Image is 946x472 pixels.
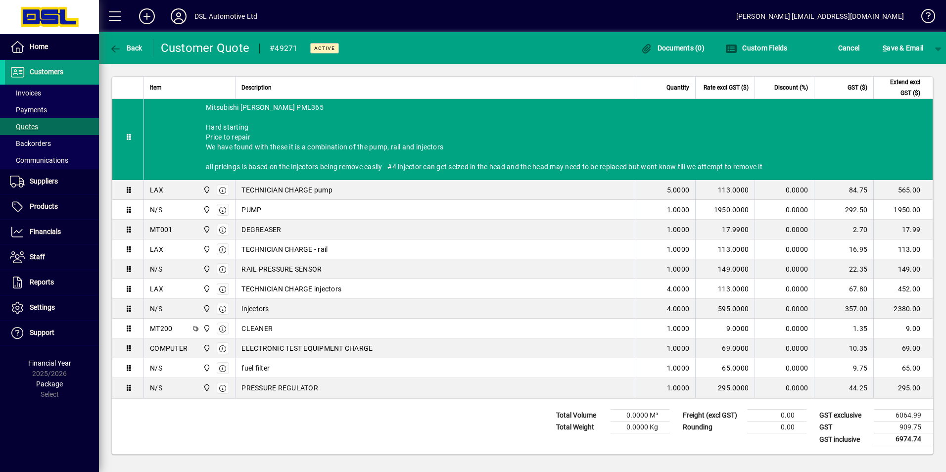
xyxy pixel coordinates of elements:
span: Central [200,264,212,275]
td: 1.35 [814,319,873,338]
span: Home [30,43,48,50]
td: 113.00 [873,239,933,259]
span: S [883,44,887,52]
td: GST inclusive [814,433,874,446]
button: Documents (0) [638,39,707,57]
span: Central [200,323,212,334]
span: Products [30,202,58,210]
div: LAX [150,185,163,195]
a: Financials [5,220,99,244]
div: MT001 [150,225,172,235]
td: 565.00 [873,180,933,200]
td: 0.0000 Kg [611,422,670,433]
span: PUMP [241,205,261,215]
span: Rate excl GST ($) [704,82,749,93]
a: Quotes [5,118,99,135]
button: Add [131,7,163,25]
span: DEGREASER [241,225,281,235]
span: Payments [10,106,47,114]
span: Central [200,185,212,195]
a: Support [5,321,99,345]
span: 1.0000 [667,244,690,254]
div: COMPUTER [150,343,188,353]
td: 909.75 [874,422,933,433]
td: 0.0000 [755,259,814,279]
span: 5.0000 [667,185,690,195]
td: 0.0000 [755,378,814,398]
span: fuel filter [241,363,270,373]
td: 0.00 [747,422,806,433]
td: 84.75 [814,180,873,200]
span: 1.0000 [667,343,690,353]
div: 149.0000 [702,264,749,274]
a: Suppliers [5,169,99,194]
span: Reports [30,278,54,286]
button: Profile [163,7,194,25]
span: TECHNICIAN CHARGE - rail [241,244,328,254]
td: 2.70 [814,220,873,239]
div: Mitsubishi [PERSON_NAME] PML365 Hard starting Price to repair We have found with these it is a co... [144,94,933,180]
span: Central [200,283,212,294]
span: Package [36,380,63,388]
span: Central [200,244,212,255]
span: Extend excl GST ($) [880,77,920,98]
button: Custom Fields [723,39,790,57]
div: 65.0000 [702,363,749,373]
span: Central [200,343,212,354]
td: 44.25 [814,378,873,398]
td: 1950.00 [873,200,933,220]
div: N/S [150,383,162,393]
div: 113.0000 [702,185,749,195]
td: 0.0000 [755,319,814,338]
td: 2380.00 [873,299,933,319]
td: 0.0000 [755,279,814,299]
a: Payments [5,101,99,118]
div: 113.0000 [702,244,749,254]
td: 0.00 [747,410,806,422]
td: 9.75 [814,358,873,378]
span: Suppliers [30,177,58,185]
td: 357.00 [814,299,873,319]
td: 65.00 [873,358,933,378]
span: 4.0000 [667,284,690,294]
span: Item [150,82,162,93]
span: Settings [30,303,55,311]
td: 0.0000 [755,220,814,239]
td: 9.00 [873,319,933,338]
td: 0.0000 [755,358,814,378]
span: 1.0000 [667,264,690,274]
div: #49271 [270,41,298,56]
span: Support [30,329,54,336]
app-page-header-button: Back [99,39,153,57]
div: MT200 [150,324,172,333]
td: Total Volume [551,410,611,422]
td: 0.0000 M³ [611,410,670,422]
a: Products [5,194,99,219]
span: TECHNICIAN CHARGE injectors [241,284,341,294]
button: Cancel [836,39,862,57]
td: 0.0000 [755,299,814,319]
td: Total Weight [551,422,611,433]
span: Cancel [838,40,860,56]
span: Back [109,44,142,52]
span: Active [314,45,335,51]
td: 17.99 [873,220,933,239]
div: N/S [150,205,162,215]
a: Knowledge Base [914,2,934,34]
span: ave & Email [883,40,923,56]
td: 0.0000 [755,338,814,358]
span: Financials [30,228,61,236]
a: Communications [5,152,99,169]
a: Staff [5,245,99,270]
span: TECHNICIAN CHARGE pump [241,185,332,195]
span: Documents (0) [640,44,705,52]
td: GST [814,422,874,433]
div: DSL Automotive Ltd [194,8,257,24]
span: Custom Fields [725,44,788,52]
div: 17.9900 [702,225,749,235]
td: 292.50 [814,200,873,220]
span: Backorders [10,140,51,147]
td: 0.0000 [755,180,814,200]
div: 113.0000 [702,284,749,294]
span: GST ($) [848,82,867,93]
